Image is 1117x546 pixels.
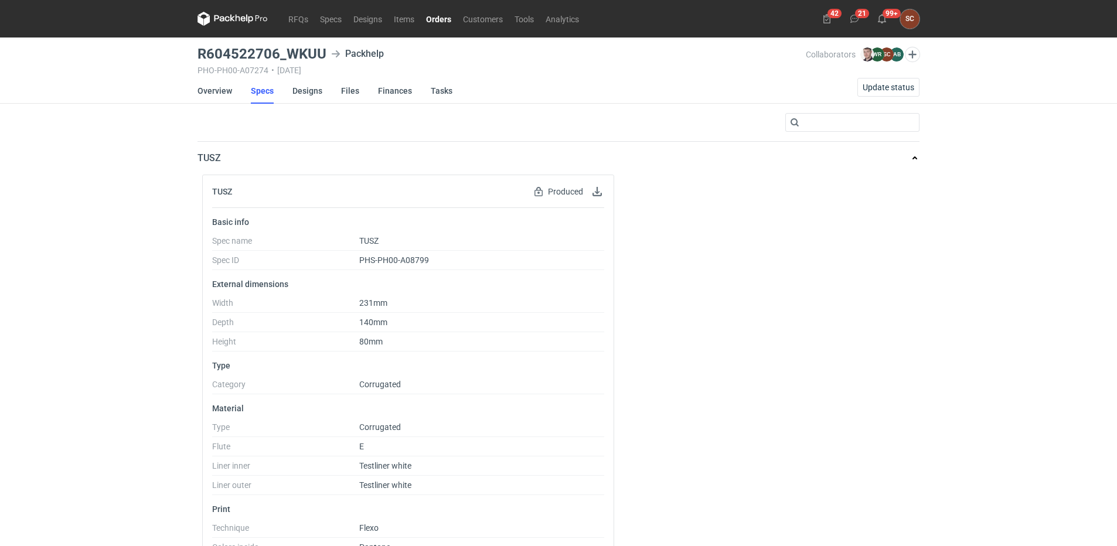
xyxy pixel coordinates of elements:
[212,318,359,332] dt: Depth
[845,9,864,28] button: 21
[378,78,412,104] a: Finances
[282,12,314,26] a: RFQs
[905,47,920,62] button: Edit collaborators
[540,12,585,26] a: Analytics
[900,9,920,29] div: Sylwia Cichórz
[359,480,411,490] span: Testliner white
[359,442,364,451] span: E
[359,422,401,432] span: Corrugated
[212,236,359,251] dt: Spec name
[212,523,359,538] dt: Technique
[212,279,604,289] p: External dimensions
[890,47,904,62] figcaption: AB
[197,12,268,26] svg: Packhelp Pro
[197,151,221,165] p: TUSZ
[212,255,359,270] dt: Spec ID
[870,47,884,62] figcaption: WR
[431,78,452,104] a: Tasks
[197,78,232,104] a: Overview
[348,12,388,26] a: Designs
[212,361,604,370] p: Type
[509,12,540,26] a: Tools
[212,442,359,456] dt: Flute
[863,83,914,91] span: Update status
[212,461,359,476] dt: Liner inner
[212,422,359,437] dt: Type
[900,9,920,29] button: SC
[212,504,604,514] p: Print
[197,66,806,75] div: PHO-PH00-A07274 [DATE]
[359,236,379,245] span: TUSZ
[806,50,856,59] span: Collaborators
[212,480,359,495] dt: Liner outer
[359,380,401,389] span: Corrugated
[212,404,604,413] p: Material
[590,185,604,199] button: Download specification
[457,12,509,26] a: Customers
[212,217,604,227] p: Basic info
[860,47,874,62] img: Maciej Sikora
[388,12,420,26] a: Items
[532,185,585,199] div: Produced
[359,318,387,327] span: 140mm
[271,66,274,75] span: •
[359,523,379,533] span: Flexo
[212,337,359,352] dt: Height
[292,78,322,104] a: Designs
[818,9,836,28] button: 42
[251,78,274,104] a: Specs
[212,380,359,394] dt: Category
[331,47,384,61] div: Packhelp
[359,337,383,346] span: 80mm
[212,298,359,313] dt: Width
[359,461,411,470] span: Testliner white
[314,12,348,26] a: Specs
[359,255,429,265] span: PHS-PH00-A08799
[212,187,232,196] h2: TUSZ
[197,47,326,61] h3: R604522706_WKUU
[341,78,359,104] a: Files
[420,12,457,26] a: Orders
[857,78,920,97] button: Update status
[873,9,891,28] button: 99+
[359,298,387,308] span: 231mm
[880,47,894,62] figcaption: SC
